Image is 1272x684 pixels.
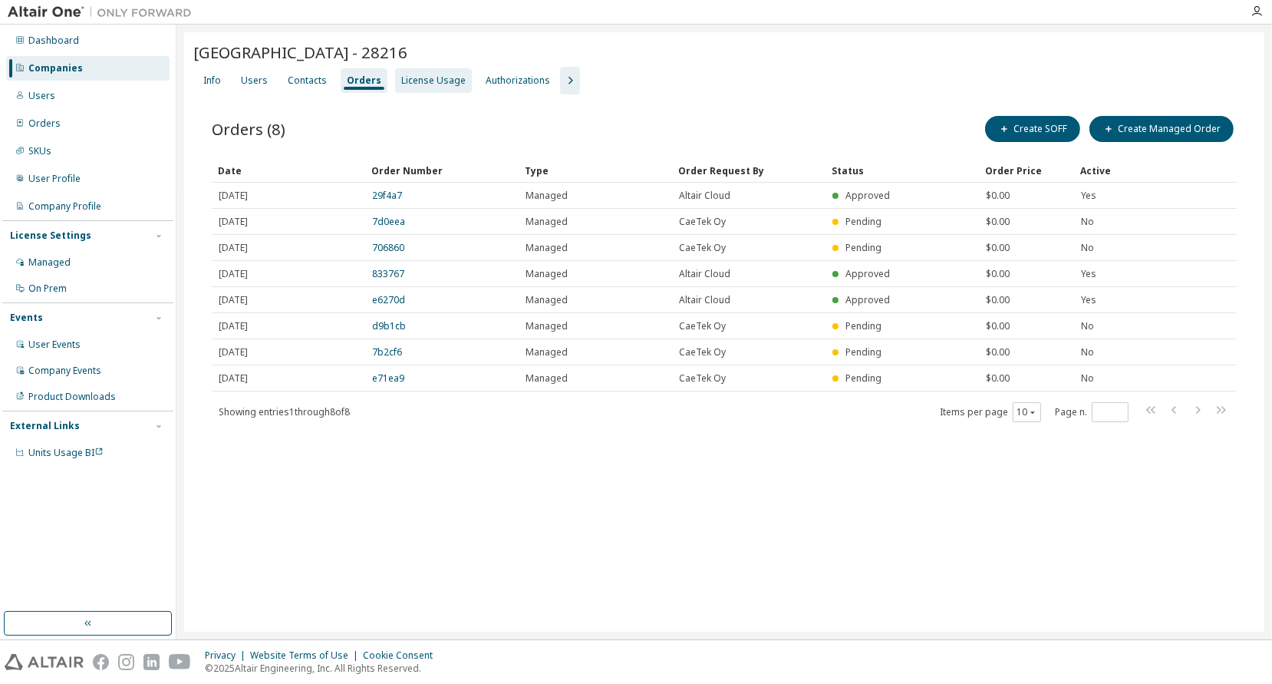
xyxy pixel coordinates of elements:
[28,90,55,102] div: Users
[250,649,363,662] div: Website Terms of Use
[28,365,101,377] div: Company Events
[986,320,1010,332] span: $0.00
[118,654,134,670] img: instagram.svg
[526,268,568,280] span: Managed
[219,216,248,228] span: [DATE]
[372,293,405,306] a: e6270d
[169,654,191,670] img: youtube.svg
[1081,242,1094,254] span: No
[28,200,101,213] div: Company Profile
[28,62,83,74] div: Companies
[347,74,381,87] div: Orders
[526,190,568,202] span: Managed
[986,346,1010,359] span: $0.00
[219,346,248,359] span: [DATE]
[526,242,568,254] span: Managed
[93,654,109,670] img: facebook.svg
[986,242,1010,254] span: $0.00
[10,312,43,324] div: Events
[679,372,726,385] span: CaeTek Oy
[525,158,666,183] div: Type
[143,654,160,670] img: linkedin.svg
[845,267,890,280] span: Approved
[845,293,890,306] span: Approved
[1080,158,1145,183] div: Active
[218,158,359,183] div: Date
[28,446,104,459] span: Units Usage BI
[679,346,726,359] span: CaeTek Oy
[985,158,1068,183] div: Order Price
[526,372,568,385] span: Managed
[526,346,568,359] span: Managed
[1055,402,1129,422] span: Page n.
[986,268,1010,280] span: $0.00
[486,74,550,87] div: Authorizations
[1081,268,1096,280] span: Yes
[1081,372,1094,385] span: No
[1017,406,1037,418] button: 10
[203,74,221,87] div: Info
[10,230,91,242] div: License Settings
[986,190,1010,202] span: $0.00
[288,74,327,87] div: Contacts
[5,654,84,670] img: altair_logo.svg
[1081,346,1094,359] span: No
[219,372,248,385] span: [DATE]
[28,117,61,130] div: Orders
[219,294,248,306] span: [DATE]
[372,189,402,202] a: 29f4a7
[219,190,248,202] span: [DATE]
[986,372,1010,385] span: $0.00
[678,158,819,183] div: Order Request By
[193,41,407,63] span: [GEOGRAPHIC_DATA] - 28216
[10,420,80,432] div: External Links
[28,256,71,269] div: Managed
[28,145,51,157] div: SKUs
[832,158,973,183] div: Status
[845,241,882,254] span: Pending
[940,402,1041,422] span: Items per page
[371,158,512,183] div: Order Number
[679,294,730,306] span: Altair Cloud
[1081,320,1094,332] span: No
[1089,116,1234,142] button: Create Managed Order
[1081,216,1094,228] span: No
[679,268,730,280] span: Altair Cloud
[372,372,404,385] a: e71ea9
[679,242,726,254] span: CaeTek Oy
[526,216,568,228] span: Managed
[205,649,250,662] div: Privacy
[8,5,199,20] img: Altair One
[28,35,79,47] div: Dashboard
[845,372,882,385] span: Pending
[372,241,404,254] a: 706860
[986,216,1010,228] span: $0.00
[679,216,726,228] span: CaeTek Oy
[845,215,882,228] span: Pending
[372,215,405,228] a: 7d0eea
[219,268,248,280] span: [DATE]
[985,116,1080,142] button: Create SOFF
[526,294,568,306] span: Managed
[372,267,404,280] a: 833767
[28,283,67,295] div: On Prem
[28,173,81,185] div: User Profile
[845,345,882,359] span: Pending
[205,662,442,675] p: © 2025 Altair Engineering, Inc. All Rights Reserved.
[212,118,285,140] span: Orders (8)
[219,405,350,418] span: Showing entries 1 through 8 of 8
[363,649,442,662] div: Cookie Consent
[219,242,248,254] span: [DATE]
[679,190,730,202] span: Altair Cloud
[986,294,1010,306] span: $0.00
[372,319,406,332] a: d9b1cb
[28,391,116,403] div: Product Downloads
[28,339,81,351] div: User Events
[679,320,726,332] span: CaeTek Oy
[845,319,882,332] span: Pending
[1081,294,1096,306] span: Yes
[219,320,248,332] span: [DATE]
[1081,190,1096,202] span: Yes
[845,189,890,202] span: Approved
[372,345,402,359] a: 7b2cf6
